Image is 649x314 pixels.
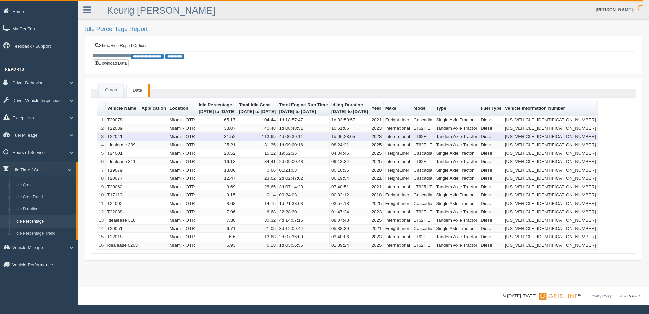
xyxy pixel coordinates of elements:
td: 104.44 [237,116,278,124]
a: Show/Hide Report Options [93,42,149,49]
a: Idle Cost [12,179,76,191]
th: Sort column [278,101,330,116]
td: [US_VEHICLE_IDENTIFICATION_NUMBER] [503,116,598,124]
td: Tandem Axle Tractor [434,208,479,216]
td: [US_VEHICLE_IDENTIFICATION_NUMBER] [503,158,598,166]
td: 31.52 [197,133,238,141]
td: Single Axle Tractor [434,174,479,183]
td: International [384,158,412,166]
td: FreightLiner [384,191,412,199]
td: 05:38:39 [330,225,370,233]
td: Miami - OTR [168,174,197,183]
td: 6.71 [197,225,238,233]
td: T17113 [106,191,140,199]
td: 113.65 [237,133,278,141]
td: Diesel [479,141,504,150]
td: 65.17 [197,116,238,124]
td: 2025 [370,149,384,158]
td: Cascadia [412,199,434,208]
td: Single Axle Tractor [434,166,479,175]
td: T24002 [106,199,140,208]
td: International [384,208,412,216]
td: 06:19:54 [330,174,370,183]
td: Diesel [479,149,504,158]
td: 30.32 [237,216,278,225]
td: Tandem Axle Tractor [434,241,479,250]
td: 15 [97,233,106,241]
td: International [384,216,412,225]
td: 01:47:24 [330,208,370,216]
td: 14.75 [237,199,278,208]
td: 9 [97,183,106,191]
td: International [384,133,412,141]
td: 1d 09:20:16 [278,141,330,150]
td: Diesel [479,225,504,233]
td: LT625 LT [412,183,434,191]
td: 13 [97,216,106,225]
td: Single Axle Tractor [434,191,479,199]
td: Miami - OTR [168,233,197,241]
td: 16.18 [197,158,238,166]
td: idealease 6203 [106,241,140,250]
td: 7 [97,166,106,175]
td: 7.96 [197,208,238,216]
td: 0.14 [237,191,278,199]
td: Miami - OTR [168,208,197,216]
td: 7.38 [197,216,238,225]
td: FreightLiner [384,116,412,124]
td: 0.66 [237,166,278,175]
td: 28.65 [237,183,278,191]
td: 04:04:45 [330,149,370,158]
td: LT62F LT [412,208,434,216]
td: T20062 [106,183,140,191]
td: 03:40:06 [330,233,370,241]
td: 19:52:36 [278,149,330,158]
th: Sort column [370,101,384,116]
a: Graph [99,83,123,97]
td: 13.06 [197,166,238,175]
td: 8 [97,174,106,183]
td: 1 [97,116,106,124]
td: Diesel [479,183,504,191]
td: T19079 [106,166,140,175]
td: 12 [97,208,106,216]
td: Tandem Axle Tractor [434,133,479,141]
td: 3d 07:14:23 [278,183,330,191]
td: 03:57:18 [330,199,370,208]
th: Sort column [412,101,434,116]
td: [US_VEHICLE_IDENTIFICATION_NUMBER] [503,191,598,199]
td: 5.93 [197,241,238,250]
td: FreightLiner [384,225,412,233]
td: Tandem Axle Tractor [434,216,479,225]
td: LT62F LT [412,133,434,141]
td: 2023 [370,133,384,141]
td: Tandem Axle Tractor [434,158,479,166]
td: Tandem Axle Tractor [434,141,479,150]
td: 09:13:34 [330,158,370,166]
td: 1d 18:57:47 [278,116,330,124]
td: 01:21:03 [278,166,330,175]
td: 2021 [370,174,384,183]
td: 22:28:30 [278,208,330,216]
td: 11 [97,199,106,208]
td: Miami - OTR [168,149,197,158]
td: International [384,141,412,150]
td: Miami - OTR [168,191,197,199]
td: 6.6 [197,233,238,241]
td: Miami - OTR [168,141,197,150]
td: Diesel [479,166,504,175]
td: 2023 [370,124,384,133]
th: Sort column [384,101,412,116]
td: [US_VEHICLE_IDENTIFICATION_NUMBER] [503,233,598,241]
td: Diesel [479,216,504,225]
td: International [384,124,412,133]
td: FreightLiner [384,199,412,208]
td: 4d 14:07:15 [278,216,330,225]
td: Diesel [479,158,504,166]
td: 6 [97,158,106,166]
td: Cascadia [412,174,434,183]
td: 12.47 [197,174,238,183]
td: [US_VEHICLE_IDENTIFICATION_NUMBER] [503,199,598,208]
td: 00:10:35 [330,166,370,175]
span: v. 2025.4.2019 [620,294,642,298]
